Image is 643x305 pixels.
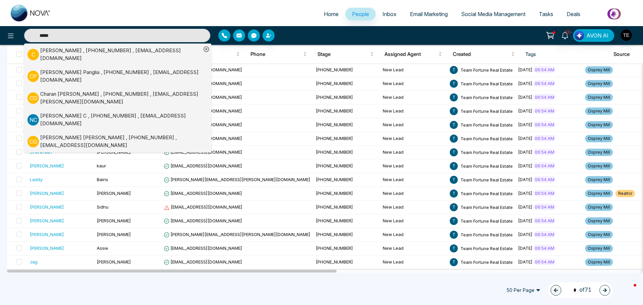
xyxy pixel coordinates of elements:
td: New Lead [380,187,447,201]
span: Stage [317,50,369,58]
a: Tasks [532,8,560,20]
div: Charan [PERSON_NAME] , [PHONE_NUMBER] , [EMAIL_ADDRESS][PERSON_NAME][DOMAIN_NAME] [40,90,201,105]
span: of 71 [569,286,591,295]
p: C P [27,71,39,82]
span: Deals [567,11,580,17]
td: New Lead [380,173,447,187]
span: Team Fortune Real Estate [460,245,513,251]
span: T [450,121,458,129]
span: Osprey Mill [585,162,613,170]
span: Osprey Mill [585,231,613,238]
a: Home [317,8,345,20]
span: 10+ [565,29,571,35]
span: [DATE] [518,163,532,168]
span: People [352,11,369,17]
span: 06:54 AM [533,94,556,100]
a: Email Marketing [403,8,454,20]
td: New Lead [380,242,447,255]
span: [DATE] [518,204,532,210]
span: Team Fortune Real Estate [460,67,513,72]
span: Created [453,50,510,58]
span: [PHONE_NUMBER] [316,136,353,141]
span: Assigned Agent [384,50,437,58]
p: C [27,49,39,60]
span: [PERSON_NAME][EMAIL_ADDRESS][PERSON_NAME][DOMAIN_NAME] [164,232,310,237]
span: Osprey Mill [585,217,613,225]
span: [DATE] [518,232,532,237]
span: [PHONE_NUMBER] [316,259,353,264]
span: 06:54 AM [533,162,556,169]
span: [PHONE_NUMBER] [316,204,353,210]
span: Osprey Mill [585,176,613,183]
span: T [450,93,458,101]
span: T [450,217,458,225]
span: Osprey Mill [585,245,613,252]
span: T [450,107,458,115]
td: New Lead [380,214,447,228]
span: [DATE] [518,94,532,100]
span: [EMAIL_ADDRESS][DOMAIN_NAME] [164,190,242,196]
span: 06:54 AM [533,231,556,238]
span: 06:54 AM [533,258,556,265]
span: Osprey Mill [585,258,613,266]
span: [DATE] [518,67,532,72]
span: [PHONE_NUMBER] [316,149,353,155]
span: Social Media Management [461,11,525,17]
span: Team Fortune Real Estate [460,218,513,223]
span: [DATE] [518,177,532,182]
span: 06:54 AM [533,66,556,73]
span: Team Fortune Real Estate [460,190,513,196]
span: Team Fortune Real Estate [460,259,513,264]
span: [EMAIL_ADDRESS][DOMAIN_NAME] [164,149,242,155]
span: 50 Per Page [502,285,545,296]
span: T [450,66,458,74]
span: [DATE] [518,218,532,223]
span: [PERSON_NAME][EMAIL_ADDRESS][PERSON_NAME][DOMAIN_NAME] [164,177,310,182]
span: Team Fortune Real Estate [460,108,513,113]
a: People [345,8,376,20]
span: Bains [97,177,108,182]
span: [PHONE_NUMBER] [316,108,353,113]
span: [PHONE_NUMBER] [316,122,353,127]
span: Team Fortune Real Estate [460,149,513,155]
span: Team Fortune Real Estate [460,136,513,141]
span: [PHONE_NUMBER] [316,177,353,182]
span: [PHONE_NUMBER] [316,190,353,196]
span: Osprey Mill [585,107,613,115]
span: [PHONE_NUMBER] [316,81,353,86]
span: [DATE] [518,122,532,127]
td: New Lead [380,228,447,242]
td: New Lead [380,201,447,214]
span: Team Fortune Real Estate [460,232,513,237]
span: Osprey Mill [585,135,613,142]
span: Inbox [382,11,397,17]
span: Tasks [539,11,553,17]
span: Team Fortune Real Estate [460,122,513,127]
td: New Lead [380,146,447,159]
div: [PERSON_NAME] , [PHONE_NUMBER] , [EMAIL_ADDRESS][DOMAIN_NAME] [40,47,201,62]
span: [PHONE_NUMBER] [316,163,353,168]
p: C G [27,136,39,147]
span: Sidhu [97,204,109,210]
span: [EMAIL_ADDRESS][DOMAIN_NAME] [164,259,242,264]
span: AVON AI [586,31,609,40]
td: New Lead [380,132,447,146]
img: Nova CRM Logo [11,5,51,21]
span: T [450,231,458,239]
span: 06:54 AM [533,204,556,210]
span: [DATE] [518,136,532,141]
a: Social Media Management [454,8,532,20]
td: New Lead [380,104,447,118]
span: [DATE] [518,108,532,113]
span: Home [324,11,339,17]
span: Phone [251,50,302,58]
span: 06:54 AM [533,135,556,142]
td: New Lead [380,118,447,132]
td: New Lead [380,77,447,91]
button: AVON AI [573,29,614,42]
div: Jag [30,258,38,265]
td: New Lead [380,91,447,104]
th: Stage [312,45,379,64]
span: Team Fortune Real Estate [460,204,513,210]
iframe: Intercom live chat [620,282,636,298]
